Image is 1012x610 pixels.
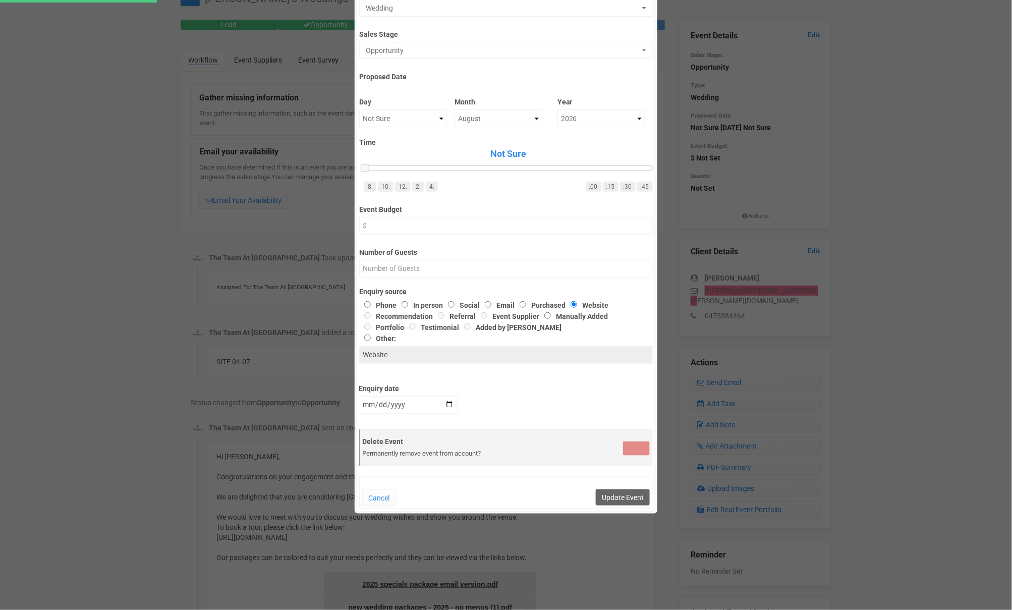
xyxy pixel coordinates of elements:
label: Number of Guests [359,244,652,257]
span: Wedding [366,3,639,13]
a: :15 [603,182,619,192]
span: Opportunity [366,45,639,56]
label: Month [455,93,542,107]
input: Number of Guests [359,260,652,278]
button: Cancel [362,489,397,507]
label: Manually Added [539,312,608,320]
a: 12: [395,182,411,192]
label: Enquiry source [359,287,652,297]
a: 10: [378,182,393,192]
label: Social [443,301,480,309]
label: Added by [PERSON_NAME] [459,323,561,331]
label: Sales Stage [359,26,652,39]
label: Website [566,301,608,309]
label: Event Supplier [476,312,539,320]
button: Update Event [596,489,650,506]
label: Event Budget [359,201,652,214]
a: 8: [364,182,376,192]
a: 4: [426,182,438,192]
label: Referral [433,312,476,320]
label: Recommendation [359,312,433,320]
label: Phone [359,301,397,309]
label: Time [359,137,652,147]
label: Purchased [515,301,566,309]
label: Day [359,93,447,107]
a: 2: [412,182,424,192]
label: Other: [359,332,638,344]
label: Email [480,301,515,309]
input: $ [359,217,652,235]
a: :00 [586,182,601,192]
a: :30 [620,182,636,192]
a: :45 [637,182,653,192]
span: Not Sure [364,147,652,160]
div: Permanently remove event from account? [363,449,650,459]
label: Enquiry date [359,380,458,394]
label: Proposed Date [359,68,652,82]
label: Delete Event [363,436,650,447]
label: In person [397,301,443,309]
label: Year [557,93,645,107]
label: Testimonial [404,323,459,331]
label: Portfolio [359,323,404,331]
